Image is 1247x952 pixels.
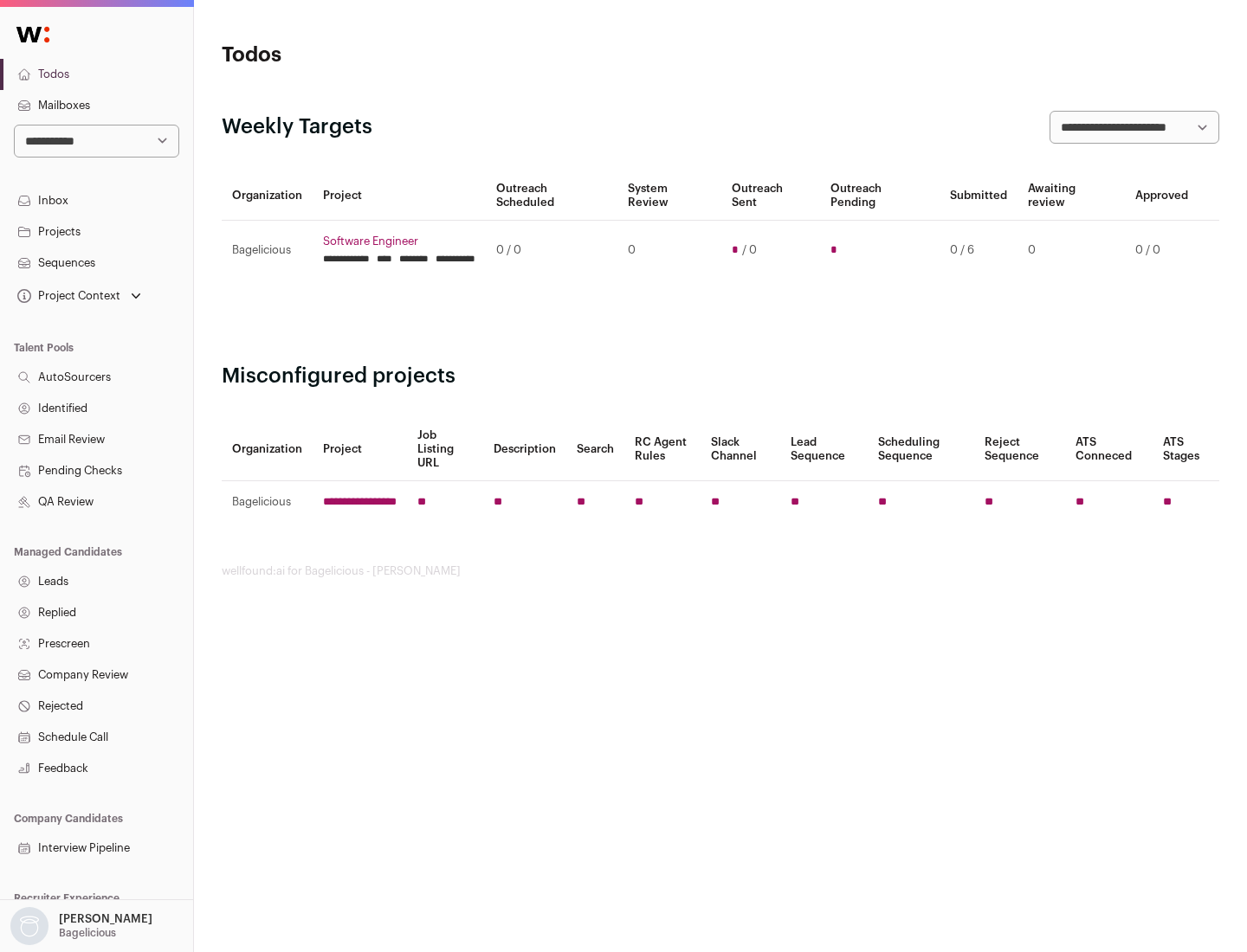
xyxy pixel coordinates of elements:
img: Wellfound [7,17,59,52]
th: Organization [222,171,313,221]
td: 0 [617,221,720,280]
h2: Misconfigured projects [222,363,1219,390]
button: Open dropdown [7,907,156,945]
th: Lead Sequence [780,418,868,481]
span: / 0 [742,243,757,257]
th: Scheduling Sequence [868,418,974,481]
td: 0 / 6 [940,221,1018,280]
td: Bagelicious [222,221,313,280]
p: Bagelicious [59,926,116,940]
th: RC Agent Rules [624,418,700,481]
th: Slack Channel [701,418,780,481]
h2: Weekly Targets [222,113,372,141]
th: Description [483,418,566,481]
th: Search [566,418,624,481]
td: Bagelicious [222,481,313,524]
th: Awaiting review [1018,171,1125,221]
th: System Review [617,171,720,221]
th: Approved [1125,171,1199,221]
th: Organization [222,418,313,481]
td: 0 [1018,221,1125,280]
p: [PERSON_NAME] [59,912,152,926]
button: Open dropdown [14,284,145,308]
th: Submitted [940,171,1018,221]
th: Project [313,418,407,481]
footer: wellfound:ai for Bagelicious - [PERSON_NAME] [222,564,1219,578]
div: Project Context [14,289,120,303]
h1: Todos [222,42,554,69]
img: nopic.png [10,907,48,945]
th: Outreach Pending [820,171,939,221]
th: ATS Stages [1153,418,1219,481]
th: Outreach Sent [721,171,821,221]
th: ATS Conneced [1065,418,1152,481]
th: Outreach Scheduled [486,171,617,221]
th: Job Listing URL [407,418,483,481]
td: 0 / 0 [1125,221,1199,280]
a: Software Engineer [323,235,475,248]
th: Reject Sequence [974,418,1066,481]
td: 0 / 0 [486,221,617,280]
th: Project [313,171,486,221]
